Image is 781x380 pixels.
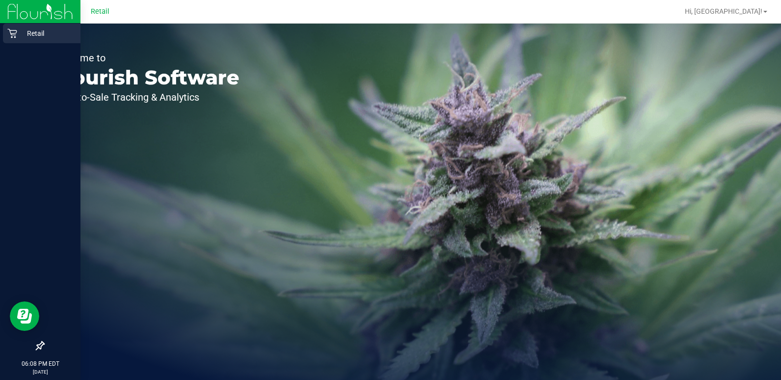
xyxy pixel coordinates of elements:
[53,92,239,102] p: Seed-to-Sale Tracking & Analytics
[10,301,39,331] iframe: Resource center
[53,53,239,63] p: Welcome to
[4,368,76,376] p: [DATE]
[4,359,76,368] p: 06:08 PM EDT
[91,7,109,16] span: Retail
[53,68,239,87] p: Flourish Software
[17,27,76,39] p: Retail
[7,28,17,38] inline-svg: Retail
[685,7,762,15] span: Hi, [GEOGRAPHIC_DATA]!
